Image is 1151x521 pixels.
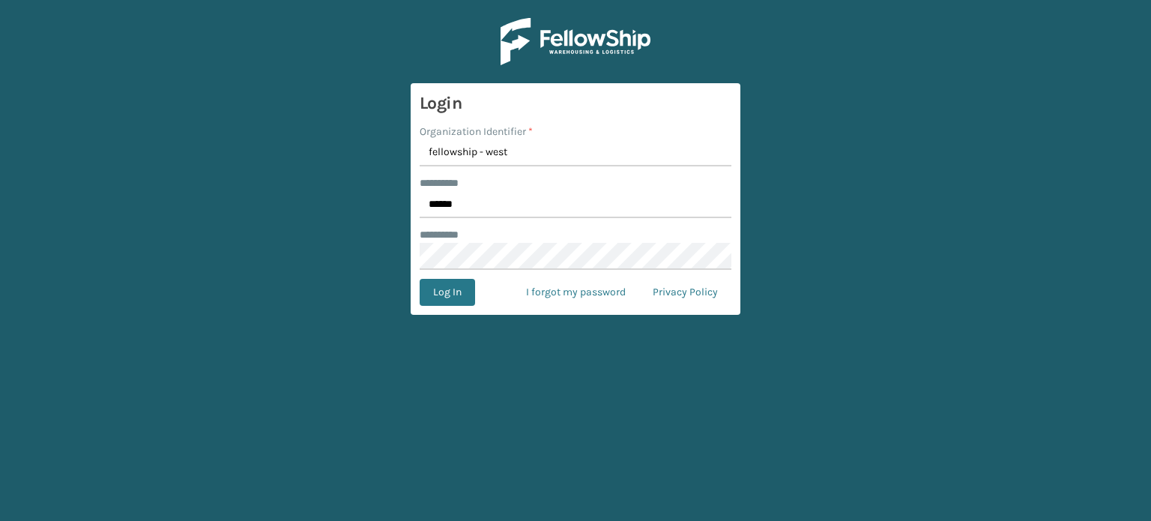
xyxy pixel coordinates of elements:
[420,124,533,139] label: Organization Identifier
[420,279,475,306] button: Log In
[420,92,731,115] h3: Login
[513,279,639,306] a: I forgot my password
[639,279,731,306] a: Privacy Policy
[501,18,650,65] img: Logo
